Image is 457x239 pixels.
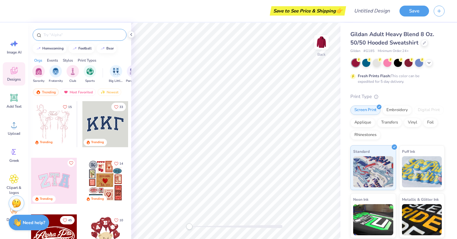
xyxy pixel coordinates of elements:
div: Trending [40,140,53,145]
span: Gildan Adult Heavy Blend 8 Oz. 50/50 Hooded Sweatshirt [350,30,434,46]
span: Fraternity [49,79,63,83]
div: Embroidery [382,105,412,115]
button: Like [67,159,75,167]
img: Club Image [69,68,76,75]
strong: Need help? [23,220,45,226]
div: bear [106,47,114,50]
img: Fraternity Image [52,68,59,75]
div: Print Type [350,93,445,100]
button: homecoming [33,44,67,53]
div: Trending [91,140,104,145]
span: Decorate [7,217,21,222]
div: Trending [91,197,104,201]
div: Save to See Price & Shipping [271,6,344,16]
span: 15 [68,105,72,109]
span: Upload [8,131,20,136]
img: Sorority Image [35,68,42,75]
div: filter for Sports [84,65,96,83]
span: Big Little Reveal [109,79,123,83]
span: Neon Ink [353,196,368,203]
span: 33 [119,105,123,109]
span: Add Text [7,104,21,109]
span: Standard [353,148,370,155]
button: Like [60,216,75,224]
span: Sorority [33,79,44,83]
span: Sports [85,79,95,83]
div: Vinyl [404,118,421,127]
img: trend_line.gif [100,47,105,50]
button: bear [97,44,117,53]
span: Clipart & logos [4,185,24,195]
button: filter button [126,65,140,83]
button: Like [111,159,126,168]
input: Try "Alpha" [43,32,122,38]
div: Trending [33,88,59,96]
div: Transfers [377,118,402,127]
span: Designs [7,77,21,82]
button: filter button [32,65,45,83]
img: newest.gif [100,90,105,94]
span: Minimum Order: 24 + [378,49,409,54]
img: Puff Ink [402,156,442,187]
div: Styles [63,58,73,63]
button: filter button [109,65,123,83]
div: filter for Club [67,65,79,83]
div: filter for Fraternity [49,65,63,83]
img: Back [315,36,328,49]
div: Print Types [78,58,96,63]
span: # G185 [363,49,375,54]
div: filter for Sorority [32,65,45,83]
span: 14 [119,162,123,165]
input: Untitled Design [349,5,395,17]
div: Rhinestones [350,130,381,140]
img: Standard [353,156,393,187]
span: 45 [68,219,72,222]
button: filter button [84,65,96,83]
span: 👉 [336,7,343,14]
button: filter button [49,65,63,83]
div: Digital Print [414,105,444,115]
span: Club [69,79,76,83]
img: trend_line.gif [72,47,77,50]
div: filter for Big Little Reveal [109,65,123,83]
div: filter for Parent's Weekend [126,65,140,83]
div: homecoming [42,47,64,50]
span: Gildan [350,49,360,54]
img: Metallic & Glitter Ink [402,204,442,235]
img: trend_line.gif [36,47,41,50]
div: Events [47,58,58,63]
div: Back [317,52,325,57]
strong: Fresh Prints Flash: [358,73,391,78]
span: Image AI [7,50,21,55]
span: Parent's Weekend [126,79,140,83]
span: Puff Ink [402,148,415,155]
img: Sports Image [86,68,94,75]
img: most_fav.gif [63,90,68,94]
div: Accessibility label [186,223,192,230]
img: Neon Ink [353,204,393,235]
img: trending.gif [36,90,41,94]
div: Newest [98,88,121,96]
div: Applique [350,118,375,127]
button: Like [111,103,126,111]
div: Screen Print [350,105,381,115]
div: football [78,47,92,50]
button: Save [399,6,429,16]
span: Greek [9,158,19,163]
button: filter button [67,65,79,83]
img: Parent's Weekend Image [130,68,137,75]
button: Like [111,216,126,224]
span: Metallic & Glitter Ink [402,196,439,203]
div: Foil [423,118,438,127]
div: Most Favorited [61,88,96,96]
button: Like [60,103,75,111]
div: Trending [40,197,53,201]
div: Orgs [34,58,42,63]
img: Big Little Reveal Image [113,68,119,75]
button: football [69,44,95,53]
div: This color can be expedited for 5 day delivery. [358,73,434,84]
span: 10 [119,219,123,222]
